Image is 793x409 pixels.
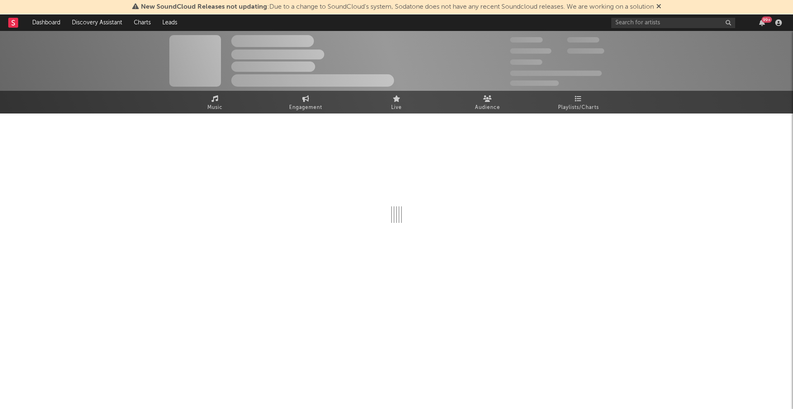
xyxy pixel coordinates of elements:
[510,80,559,86] span: Jump Score: 85.0
[351,91,442,113] a: Live
[141,4,654,10] span: : Due to a change to SoundCloud's system, Sodatone does not have any recent Soundcloud releases. ...
[141,4,267,10] span: New SoundCloud Releases not updating
[128,14,157,31] a: Charts
[169,91,260,113] a: Music
[207,103,223,113] span: Music
[475,103,500,113] span: Audience
[762,17,772,23] div: 99 +
[510,48,551,54] span: 50 000 000
[26,14,66,31] a: Dashboard
[260,91,351,113] a: Engagement
[391,103,402,113] span: Live
[157,14,183,31] a: Leads
[567,37,599,43] span: 100 000
[558,103,599,113] span: Playlists/Charts
[289,103,322,113] span: Engagement
[611,18,735,28] input: Search for artists
[533,91,624,113] a: Playlists/Charts
[510,37,543,43] span: 300 000
[567,48,604,54] span: 1 000 000
[510,71,602,76] span: 50 000 000 Monthly Listeners
[759,19,765,26] button: 99+
[442,91,533,113] a: Audience
[66,14,128,31] a: Discovery Assistant
[656,4,661,10] span: Dismiss
[510,59,542,65] span: 100 000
